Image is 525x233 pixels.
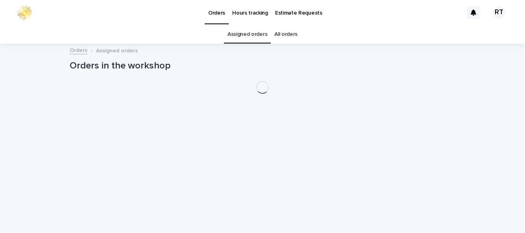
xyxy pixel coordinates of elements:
[70,45,87,54] a: Orders
[493,6,505,19] div: RT
[274,25,298,44] a: All orders
[70,60,455,72] h1: Orders in the workshop
[16,5,33,20] img: 0ffKfDbyRa2Iv8hnaAqg
[96,46,138,54] p: Assigned orders
[227,25,267,44] a: Assigned orders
